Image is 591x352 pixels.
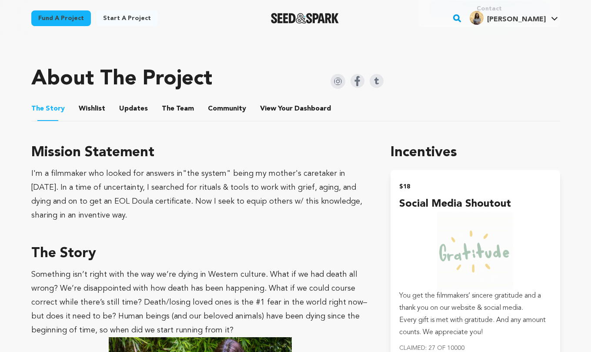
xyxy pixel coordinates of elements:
span: Your [260,104,333,114]
img: DSC00623.JPG [470,11,484,25]
div: Coco M.'s Profile [470,11,546,25]
a: Seed&Spark Homepage [271,13,339,23]
img: 1668617319-Screen%20Shot%202022-11-16%20at%2010.48.18%20AM.png [437,212,513,290]
span: The [162,104,174,114]
a: Fund a project [31,10,91,26]
h1: Incentives [391,142,560,163]
span: Community [208,104,246,114]
h3: Mission Statement [31,142,370,163]
span: Wishlist [79,104,105,114]
h3: The Story [31,243,370,264]
a: Start a project [96,10,158,26]
img: Seed&Spark Tumblr Icon [370,74,384,88]
span: Updates [119,104,148,114]
div: I'm a filmmaker who looked for answers in"the system" being my mother's caretaker in [DATE]. In a... [31,167,370,222]
h2: $18 [399,181,551,193]
img: Seed&Spark Facebook Icon [351,74,364,88]
h1: About The Project [31,69,212,90]
span: Dashboard [294,104,331,114]
span: Coco M.'s Profile [468,9,560,27]
a: ViewYourDashboard [260,104,333,114]
img: Seed&Spark Logo Dark Mode [271,13,339,23]
img: Seed&Spark Instagram Icon [331,74,345,89]
span: [PERSON_NAME] [487,16,546,23]
p: You get the filmmakers’ sincere gratitude and a thank you on our website & social media. Every gi... [399,212,551,339]
span: The [31,104,44,114]
a: Coco M.'s Profile [468,9,560,25]
span: Story [31,104,65,114]
span: Team [162,104,194,114]
h4: Social media shoutout [399,196,551,212]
